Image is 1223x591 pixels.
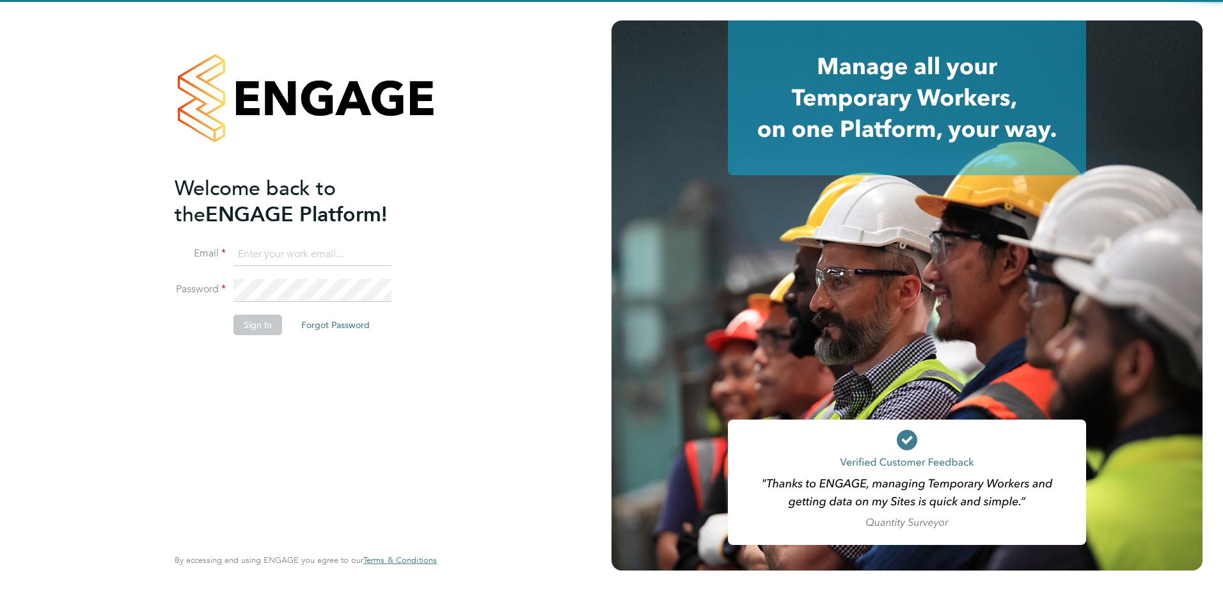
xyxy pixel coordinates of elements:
[175,247,226,260] label: Email
[291,315,380,335] button: Forgot Password
[175,555,437,565] span: By accessing and using ENGAGE you agree to our
[175,283,226,296] label: Password
[363,555,437,565] span: Terms & Conditions
[175,175,424,228] h2: ENGAGE Platform!
[233,243,391,266] input: Enter your work email...
[233,315,282,335] button: Sign In
[363,555,437,565] a: Terms & Conditions
[175,176,336,227] span: Welcome back to the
